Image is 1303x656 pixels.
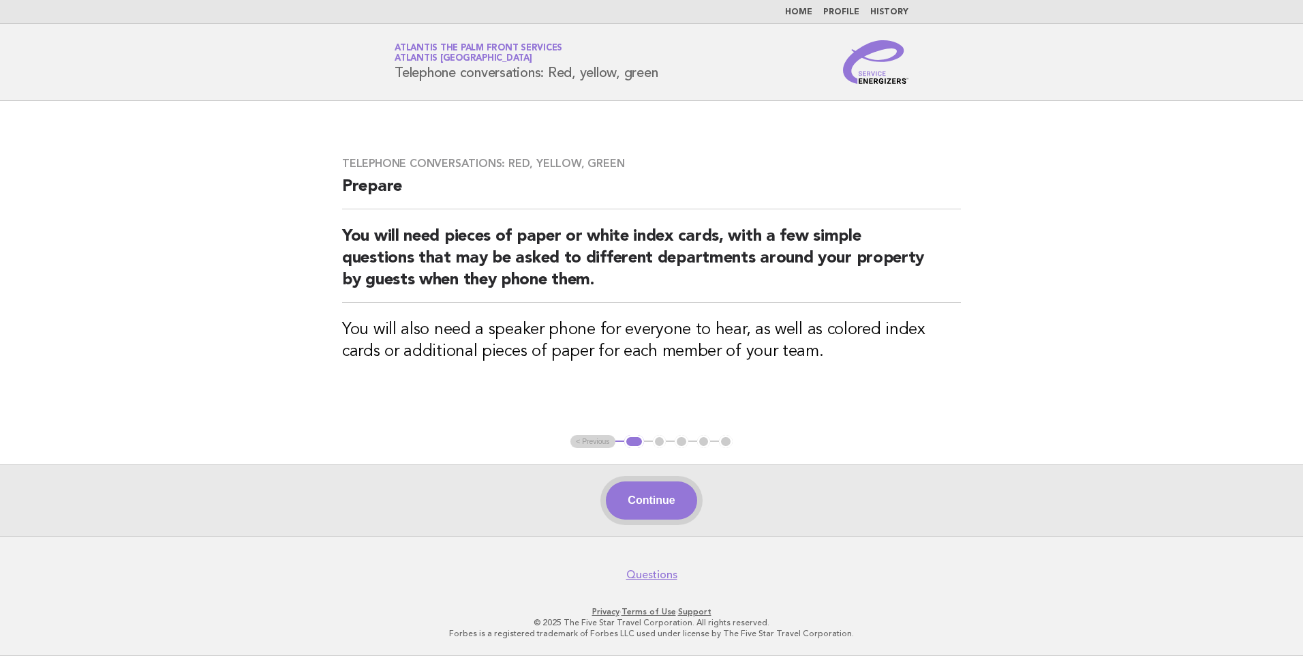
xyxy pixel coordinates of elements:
[870,8,908,16] a: History
[678,607,711,616] a: Support
[342,226,961,303] h2: You will need pieces of paper or white index cards, with a few simple questions that may be asked...
[234,628,1069,639] p: Forbes is a registered trademark of Forbes LLC used under license by The Five Star Travel Corpora...
[342,176,961,209] h2: Prepare
[843,40,908,84] img: Service Energizers
[234,617,1069,628] p: © 2025 The Five Star Travel Corporation. All rights reserved.
[622,607,676,616] a: Terms of Use
[592,607,619,616] a: Privacy
[395,55,532,63] span: Atlantis [GEOGRAPHIC_DATA]
[342,319,961,363] h3: You will also need a speaker phone for everyone to hear, as well as colored index cards or additi...
[785,8,812,16] a: Home
[342,157,961,170] h3: Telephone conversations: Red, yellow, green
[624,435,644,449] button: 1
[606,481,696,520] button: Continue
[626,568,677,582] a: Questions
[234,606,1069,617] p: · ·
[823,8,859,16] a: Profile
[395,44,562,63] a: Atlantis The Palm Front ServicesAtlantis [GEOGRAPHIC_DATA]
[395,44,658,80] h1: Telephone conversations: Red, yellow, green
